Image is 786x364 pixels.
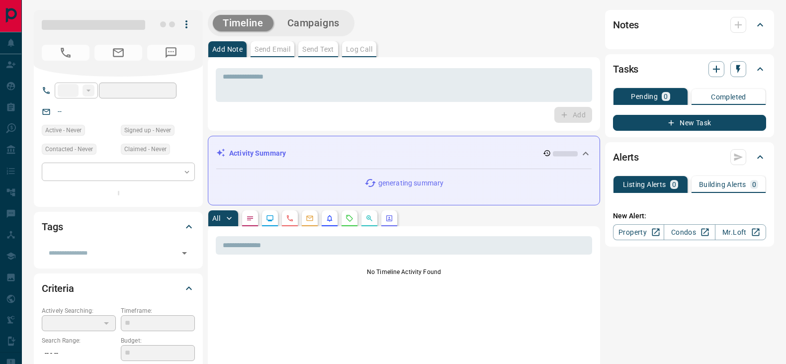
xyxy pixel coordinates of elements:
p: All [212,215,220,222]
a: -- [58,107,62,115]
p: Listing Alerts [623,181,666,188]
div: Notes [613,13,766,37]
p: Completed [711,93,746,100]
h2: Criteria [42,280,74,296]
svg: Notes [246,214,254,222]
h2: Tasks [613,61,638,77]
span: Signed up - Never [124,125,171,135]
p: generating summary [378,178,443,188]
svg: Calls [286,214,294,222]
svg: Opportunities [365,214,373,222]
a: Condos [664,224,715,240]
p: Add Note [212,46,243,53]
span: Active - Never [45,125,82,135]
p: No Timeline Activity Found [216,268,592,276]
p: 0 [752,181,756,188]
p: 0 [664,93,668,100]
div: Criteria [42,276,195,300]
div: Alerts [613,145,766,169]
p: Building Alerts [699,181,746,188]
p: Timeframe: [121,306,195,315]
div: Tasks [613,57,766,81]
p: New Alert: [613,211,766,221]
p: Search Range: [42,336,116,345]
span: No Email [94,45,142,61]
p: -- - -- [42,345,116,362]
a: Mr.Loft [715,224,766,240]
span: Claimed - Never [124,144,167,154]
p: Actively Searching: [42,306,116,315]
h2: Notes [613,17,639,33]
div: Activity Summary [216,144,592,163]
button: Open [177,246,191,260]
p: Activity Summary [229,148,286,159]
svg: Requests [346,214,353,222]
span: Contacted - Never [45,144,93,154]
button: New Task [613,115,766,131]
svg: Emails [306,214,314,222]
svg: Listing Alerts [326,214,334,222]
div: Tags [42,215,195,239]
a: Property [613,224,664,240]
span: No Number [42,45,89,61]
button: Timeline [213,15,273,31]
svg: Agent Actions [385,214,393,222]
p: Budget: [121,336,195,345]
svg: Lead Browsing Activity [266,214,274,222]
h2: Tags [42,219,63,235]
p: Pending [631,93,658,100]
h2: Alerts [613,149,639,165]
p: 0 [672,181,676,188]
span: No Number [147,45,195,61]
button: Campaigns [277,15,349,31]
